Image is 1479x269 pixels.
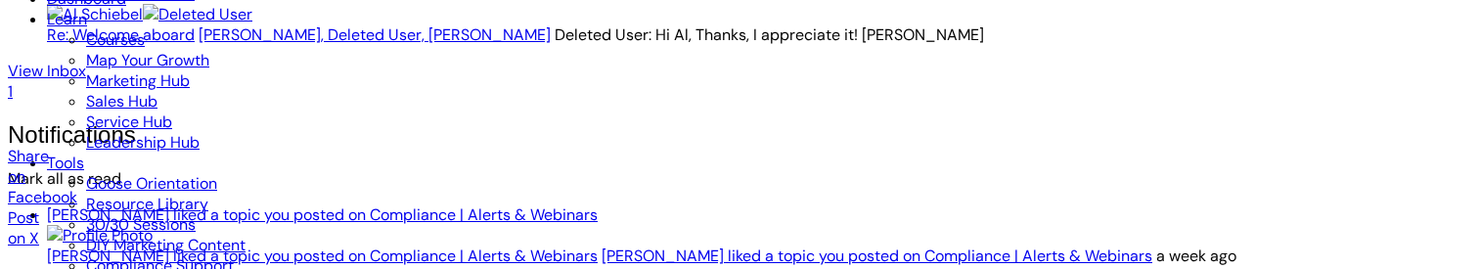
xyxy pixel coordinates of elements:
a: Resource Library [86,194,208,214]
img: Al Schiebel [47,4,143,24]
a: Post on X [8,207,39,248]
a: [PERSON_NAME], Deleted User, [PERSON_NAME] [199,24,551,45]
span: 1 [8,81,13,102]
a: [PERSON_NAME] liked a topic you posted on Compliance | Alerts & Webinars [47,246,598,266]
a: Goose Orientation [86,173,217,194]
a: View Inbox [8,61,86,81]
a: Service Hub [86,112,172,132]
a: Tools [47,153,84,173]
a: 30/30 Sessions [86,214,196,235]
a: Map Your Growth [86,50,209,70]
a: [PERSON_NAME] liked a topic you posted on Compliance | Alerts & Webinars [602,246,1152,266]
a: Re: Welcome aboard [47,24,195,45]
a: Notifications [8,81,13,102]
span: Deleted User: Hi Al, Thanks, I appreciate it! [PERSON_NAME] [555,24,984,45]
a: Sales Hub [86,91,157,112]
a: Marketing Hub [86,70,190,91]
h2: Notifications [8,121,1471,150]
a: Share on Facebook [8,146,77,207]
span: a week ago [1156,246,1236,266]
a: DIY Marketing Content [86,235,246,255]
a: Leadership Hub [86,132,200,153]
a: Learn [47,9,87,29]
a: [PERSON_NAME] liked a topic you posted on Compliance | Alerts & Webinars [47,204,598,225]
a: Courses [86,29,145,50]
img: Deleted User [143,4,252,24]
